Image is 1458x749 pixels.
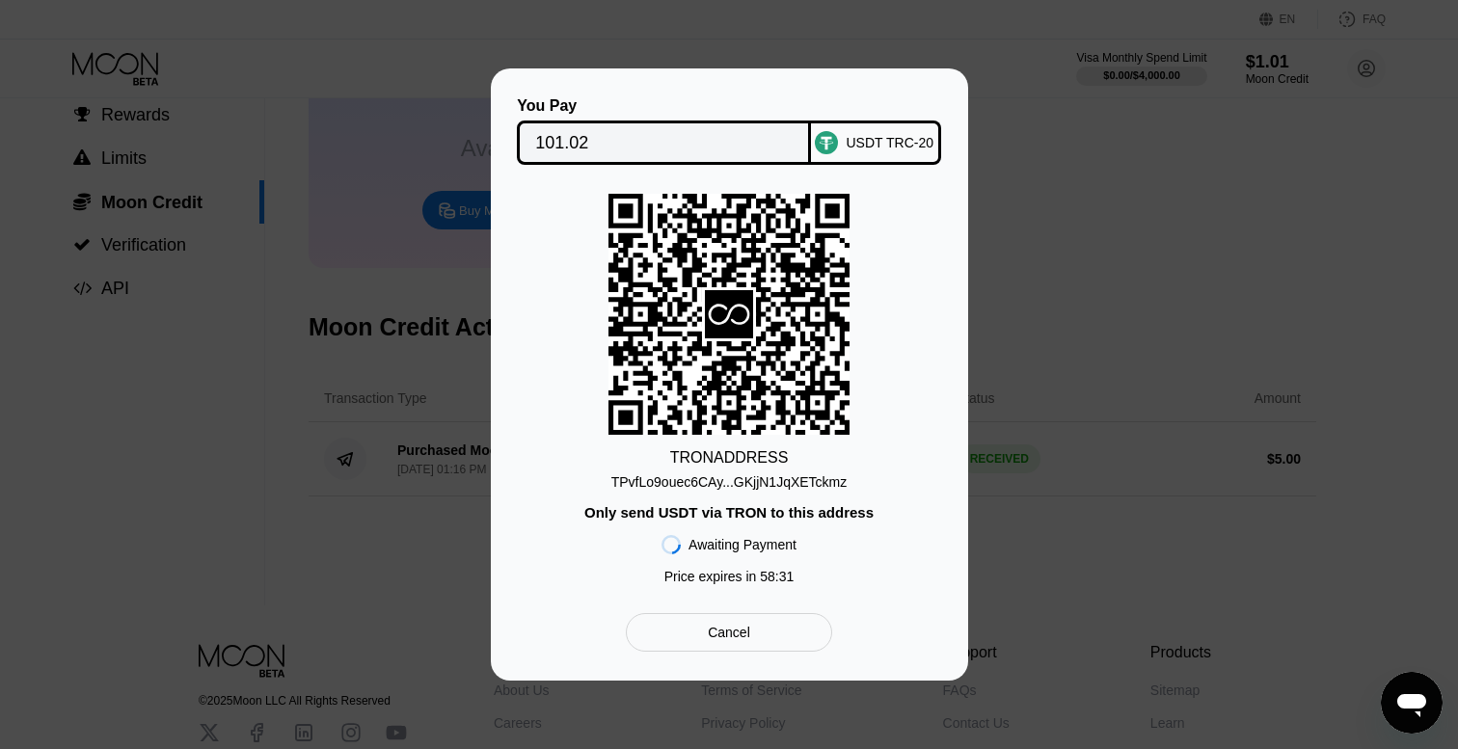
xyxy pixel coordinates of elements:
[760,569,794,584] span: 58 : 31
[520,97,939,165] div: You PayUSDT TRC-20
[626,613,831,652] div: Cancel
[688,537,796,552] div: Awaiting Payment
[611,467,848,490] div: TPvfLo9ouec6CAy...GKjjN1JqXETckmz
[664,569,795,584] div: Price expires in
[584,504,874,521] div: Only send USDT via TRON to this address
[670,449,789,467] div: TRON ADDRESS
[611,474,848,490] div: TPvfLo9ouec6CAy...GKjjN1JqXETckmz
[517,97,811,115] div: You Pay
[708,624,750,641] div: Cancel
[846,135,933,150] div: USDT TRC-20
[1381,672,1443,734] iframe: Button to launch messaging window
